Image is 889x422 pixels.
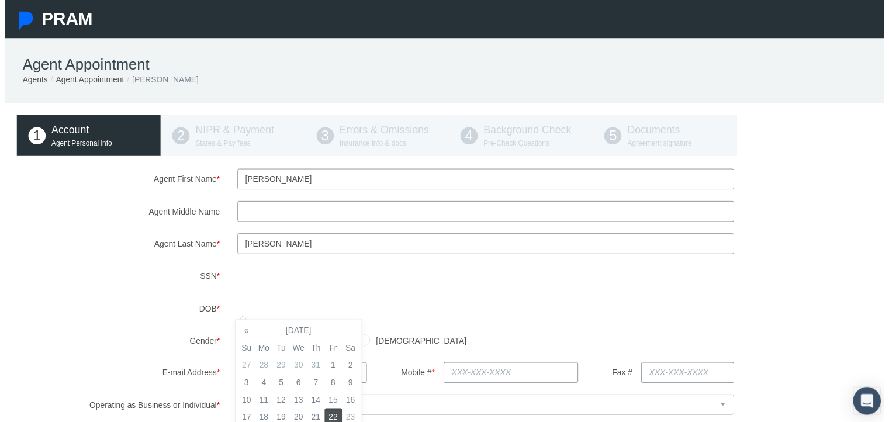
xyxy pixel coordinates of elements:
[323,378,341,396] td: 8
[12,12,30,30] img: Pram Partner
[341,396,358,413] td: 16
[37,9,88,29] span: PRAM
[323,361,341,378] td: 1
[18,74,43,87] li: Agents
[3,269,226,290] label: SSN
[288,396,306,413] td: 13
[253,326,341,343] th: [DATE]
[23,129,41,146] span: 1
[323,396,341,413] td: 15
[288,361,306,378] td: 30
[383,366,435,387] label: Mobile #
[236,378,253,396] td: 3
[18,56,880,74] h1: Agent Appointment
[253,361,271,378] td: 28
[43,74,120,87] li: Agent Appointment
[271,396,288,413] td: 12
[369,338,467,351] label: [DEMOGRAPHIC_DATA]
[341,361,358,378] td: 2
[288,378,306,396] td: 6
[341,378,358,396] td: 9
[271,378,288,396] td: 5
[253,343,271,361] th: Mo
[444,366,580,388] input: XXX-XXX-XXXX
[120,74,196,87] li: [PERSON_NAME]
[236,396,253,413] td: 10
[306,396,323,413] td: 14
[271,361,288,378] td: 29
[3,171,226,192] label: Agent First Name
[3,236,226,257] label: Agent Last Name
[858,392,886,420] div: Open Intercom Messenger
[323,343,341,361] th: Fr
[597,366,635,387] label: Fax #
[236,343,253,361] th: Su
[3,399,226,420] label: Operating as Business or Individual
[3,203,226,224] label: Agent Middle Name
[47,126,85,137] span: Account
[644,366,738,388] input: XXX-XXX-XXXX
[341,343,358,361] th: Sa
[253,396,271,413] td: 11
[47,140,146,151] p: Agent Personal info
[77,366,226,387] label: E-mail Address
[288,343,306,361] th: We
[3,334,226,355] label: Gender
[306,343,323,361] th: Th
[236,326,253,343] th: «
[306,378,323,396] td: 7
[236,361,253,378] td: 27
[306,361,323,378] td: 31
[253,378,271,396] td: 4
[3,302,226,323] label: DOB
[271,343,288,361] th: Tu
